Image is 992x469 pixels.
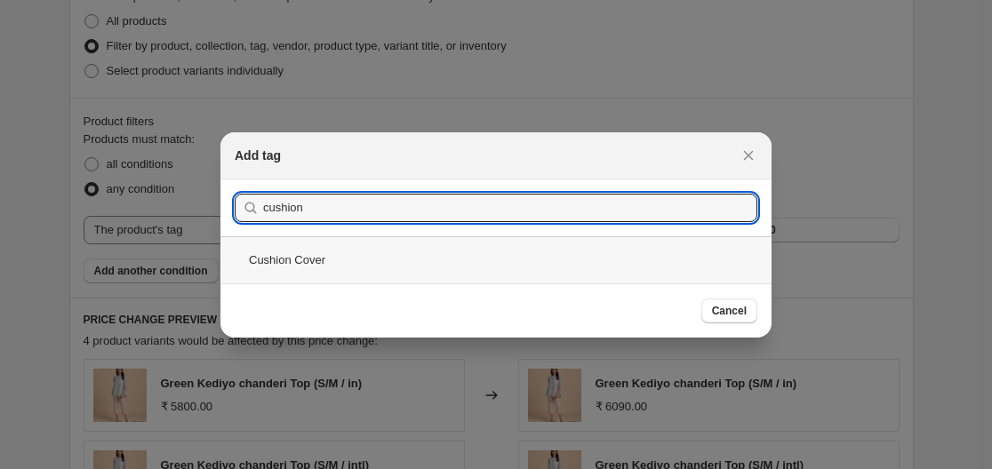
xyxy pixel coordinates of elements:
[220,236,772,283] div: Cushion Cover
[235,147,281,164] h2: Add tag
[736,143,761,168] button: Close
[712,304,747,318] span: Cancel
[263,194,757,222] input: Search tags
[701,298,757,323] button: Cancel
